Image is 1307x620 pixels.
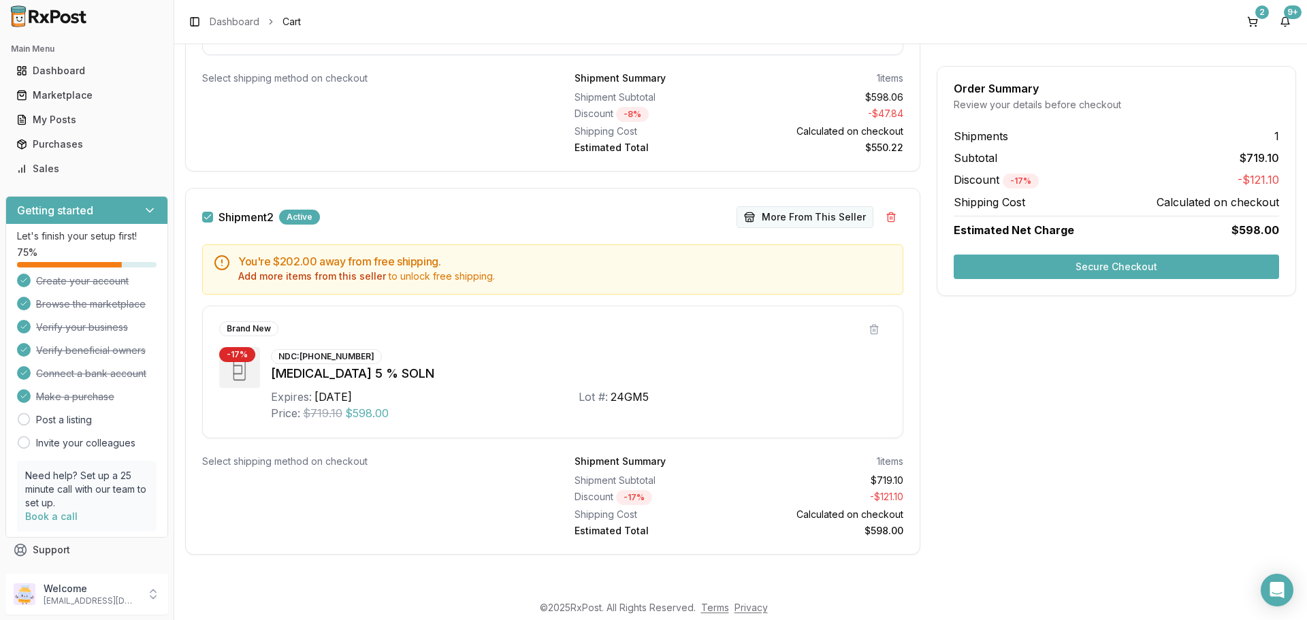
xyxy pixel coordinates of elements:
[745,91,904,104] div: $598.06
[745,107,904,122] div: - $47.84
[271,405,300,421] div: Price:
[616,490,652,505] div: - 17 %
[745,141,904,154] div: $550.22
[33,568,79,581] span: Feedback
[283,15,301,29] span: Cart
[5,84,168,106] button: Marketplace
[745,490,904,505] div: - $121.10
[11,44,163,54] h2: Main Menu
[954,255,1279,279] button: Secure Checkout
[5,60,168,82] button: Dashboard
[877,71,903,85] div: 1 items
[36,367,146,380] span: Connect a bank account
[954,223,1074,237] span: Estimated Net Charge
[745,474,904,487] div: $719.10
[219,321,278,336] div: Brand New
[11,157,163,181] a: Sales
[1242,11,1263,33] button: 2
[11,83,163,108] a: Marketplace
[36,297,146,311] span: Browse the marketplace
[1274,128,1279,144] span: 1
[36,413,92,427] a: Post a listing
[611,389,649,405] div: 24GM5
[202,71,531,85] div: Select shipping method on checkout
[17,229,157,243] p: Let's finish your setup first!
[1255,5,1269,19] div: 2
[16,113,157,127] div: My Posts
[16,137,157,151] div: Purchases
[745,508,904,521] div: Calculated on checkout
[954,150,997,166] span: Subtotal
[954,98,1279,112] div: Review your details before checkout
[238,256,892,267] h5: You're $202.00 away from free shipping.
[17,246,37,259] span: 75 %
[575,71,666,85] div: Shipment Summary
[271,364,886,383] div: [MEDICAL_DATA] 5 % SOLN
[14,583,35,605] img: User avatar
[1003,174,1039,189] div: - 17 %
[345,405,389,421] span: $598.00
[1274,11,1296,33] button: 9+
[701,602,729,613] a: Terms
[575,508,734,521] div: Shipping Cost
[1231,222,1279,238] span: $598.00
[271,389,312,405] div: Expires:
[737,206,873,228] button: More From This Seller
[1284,5,1302,19] div: 9+
[5,562,168,587] button: Feedback
[575,107,734,122] div: Discount
[219,212,274,223] label: Shipment 2
[5,109,168,131] button: My Posts
[1240,150,1279,166] span: $719.10
[202,455,531,468] div: Select shipping method on checkout
[17,202,93,218] h3: Getting started
[36,344,146,357] span: Verify beneficial owners
[210,15,301,29] nav: breadcrumb
[745,524,904,538] div: $598.00
[36,436,135,450] a: Invite your colleagues
[5,5,93,27] img: RxPost Logo
[219,347,255,362] div: - 17 %
[44,582,138,595] p: Welcome
[954,128,1008,144] span: Shipments
[575,141,734,154] div: Estimated Total
[16,88,157,102] div: Marketplace
[25,510,78,522] a: Book a call
[1261,574,1293,606] div: Open Intercom Messenger
[954,173,1039,186] span: Discount
[16,162,157,176] div: Sales
[238,270,892,283] div: to unlock free shipping.
[36,390,114,404] span: Make a purchase
[575,91,734,104] div: Shipment Subtotal
[210,15,259,29] a: Dashboard
[303,405,342,421] span: $719.10
[745,125,904,138] div: Calculated on checkout
[575,455,666,468] div: Shipment Summary
[238,270,386,283] button: Add more items from this seller
[954,83,1279,94] div: Order Summary
[5,538,168,562] button: Support
[271,349,382,364] div: NDC: [PHONE_NUMBER]
[575,524,734,538] div: Estimated Total
[36,321,128,334] span: Verify your business
[11,59,163,83] a: Dashboard
[735,602,768,613] a: Privacy
[16,64,157,78] div: Dashboard
[11,132,163,157] a: Purchases
[1157,194,1279,210] span: Calculated on checkout
[575,490,734,505] div: Discount
[5,158,168,180] button: Sales
[25,469,148,510] p: Need help? Set up a 25 minute call with our team to set up.
[954,194,1025,210] span: Shipping Cost
[579,389,608,405] div: Lot #:
[219,347,260,388] img: Xiidra 5 % SOLN
[1238,172,1279,189] span: -$121.10
[36,274,129,288] span: Create your account
[877,455,903,468] div: 1 items
[5,133,168,155] button: Purchases
[616,107,649,122] div: - 8 %
[575,125,734,138] div: Shipping Cost
[44,595,138,606] p: [EMAIL_ADDRESS][DOMAIN_NAME]
[279,210,320,225] div: Active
